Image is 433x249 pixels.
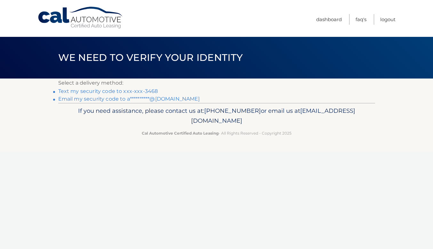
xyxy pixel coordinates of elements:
a: Dashboard [316,14,342,25]
strong: Cal Automotive Certified Auto Leasing [142,131,219,136]
a: Email my security code to a**********@[DOMAIN_NAME] [58,96,200,102]
p: - All Rights Reserved - Copyright 2025 [62,130,371,137]
span: We need to verify your identity [58,52,243,63]
p: If you need assistance, please contact us at: or email us at [62,106,371,126]
a: Cal Automotive [37,6,124,29]
a: Text my security code to xxx-xxx-3468 [58,88,158,94]
p: Select a delivery method: [58,79,375,87]
a: FAQ's [356,14,366,25]
span: [PHONE_NUMBER] [204,107,261,114]
a: Logout [380,14,396,25]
